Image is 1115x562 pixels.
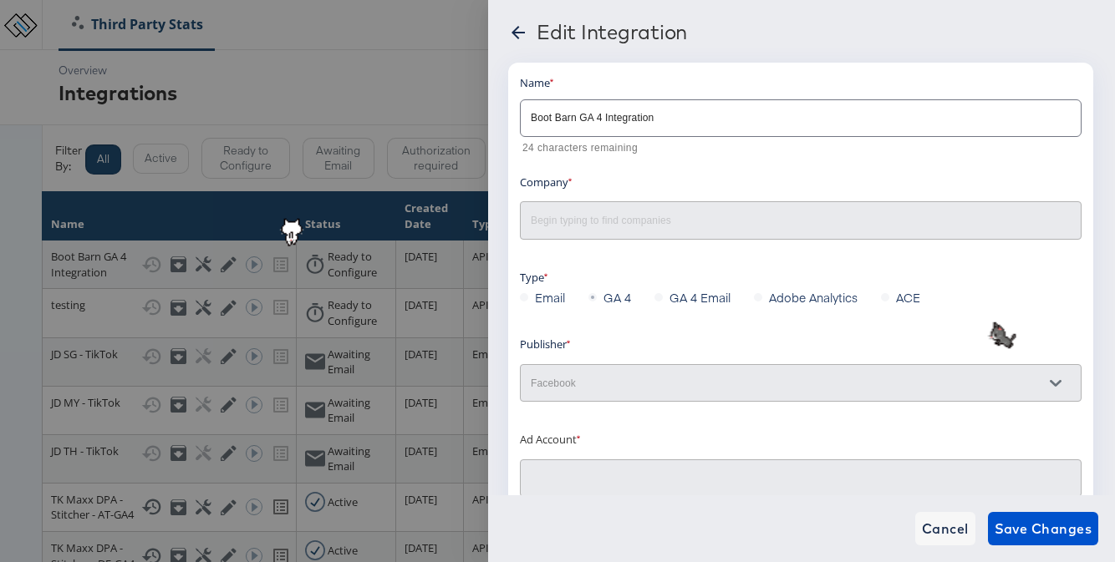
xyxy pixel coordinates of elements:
input: Begin typing to find companies [527,211,1048,230]
label: Publisher [520,337,571,352]
span: Cancel [922,517,969,540]
img: MdZtWA9kfkrc+XYRewOz8BXAp8AO7WaYhy85FAgAAAABJRU5ErkJggg== [271,212,313,254]
img: cUhY1sxMwAAAABJRU5ErkJggg== [983,316,1025,357]
button: Save Changes [988,512,1099,545]
label: Company [520,175,573,190]
button: Cancel [915,512,975,545]
label: Ad Account [520,432,581,447]
label: Name [520,75,554,90]
span: Save Changes [995,517,1092,540]
label: Type [520,270,548,285]
p: 24 characters remaining [522,140,1070,157]
div: Edit Integration [537,20,687,43]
